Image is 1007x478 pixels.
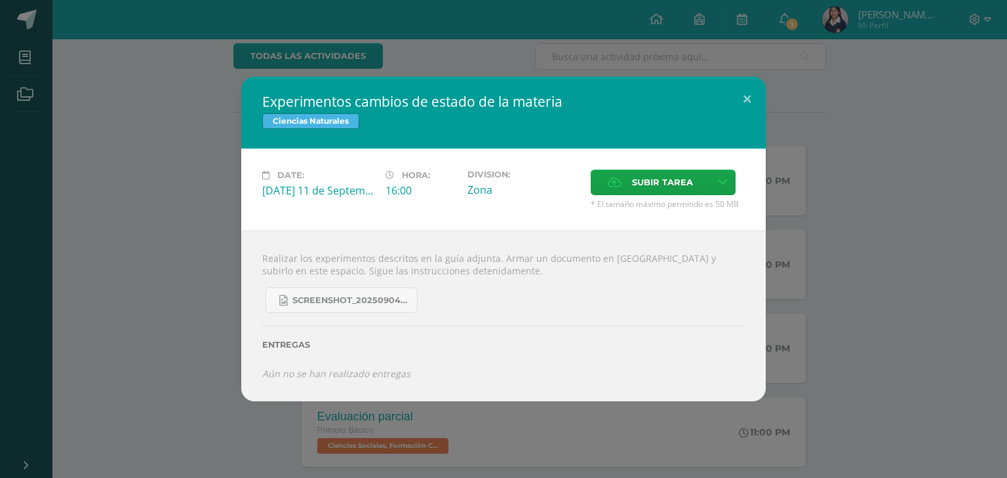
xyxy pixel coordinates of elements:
div: Zona [467,183,580,197]
h2: Experimentos cambios de estado de la materia [262,92,745,111]
div: Realizar los experimentos descritos en la guía adjunta. Armar un documento en [GEOGRAPHIC_DATA] y... [241,230,766,401]
label: Entregas [262,340,745,350]
span: Subir tarea [632,170,693,194]
i: Aún no se han realizado entregas [262,367,410,380]
span: Date: [277,170,304,180]
button: Close (Esc) [728,77,766,121]
div: 16:00 [385,183,457,198]
span: Hora: [402,170,430,180]
label: Division: [467,170,580,179]
a: Screenshot_20250904_132635_OneDrive.jpg [266,287,418,313]
span: Ciencias Naturales [262,113,359,129]
span: * El tamaño máximo permitido es 50 MB [591,198,745,210]
div: [DATE] 11 de September [262,183,375,198]
span: Screenshot_20250904_132635_OneDrive.jpg [292,295,410,306]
